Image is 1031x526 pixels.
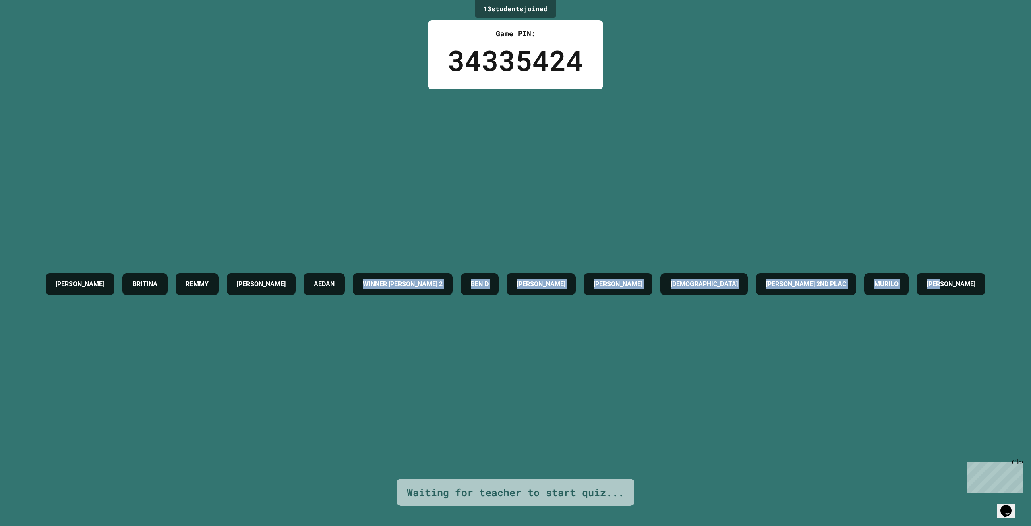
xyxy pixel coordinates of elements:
div: Waiting for teacher to start quiz... [407,485,624,500]
h4: [PERSON_NAME] 2ND PLAC [766,279,846,289]
h4: [DEMOGRAPHIC_DATA] [671,279,738,289]
iframe: chat widget [997,494,1023,518]
div: Chat with us now!Close [3,3,56,51]
h4: [PERSON_NAME] [237,279,286,289]
h4: [PERSON_NAME] [927,279,975,289]
h4: WINNER [PERSON_NAME] 2 [363,279,443,289]
h4: [PERSON_NAME] [517,279,565,289]
h4: AEDAN [314,279,335,289]
iframe: chat widget [964,459,1023,493]
h4: BRITINA [132,279,157,289]
h4: MURILO [874,279,899,289]
div: Game PIN: [448,28,583,39]
h4: [PERSON_NAME] [594,279,642,289]
div: 34335424 [448,39,583,81]
h4: REMMY [186,279,209,289]
h4: [PERSON_NAME] [56,279,104,289]
h4: BEN D [471,279,489,289]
